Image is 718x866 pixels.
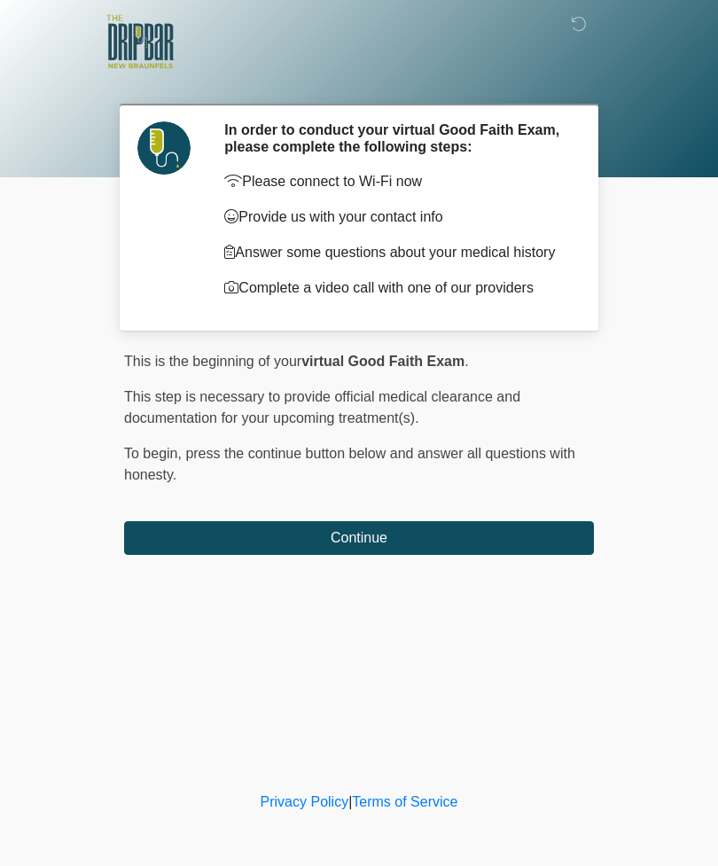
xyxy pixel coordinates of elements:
[224,121,567,155] h2: In order to conduct your virtual Good Faith Exam, please complete the following steps:
[348,794,352,809] a: |
[124,354,301,369] span: This is the beginning of your
[137,121,191,175] img: Agent Avatar
[301,354,464,369] strong: virtual Good Faith Exam
[124,446,185,461] span: To begin,
[124,389,520,425] span: This step is necessary to provide official medical clearance and documentation for your upcoming ...
[224,207,567,228] p: Provide us with your contact info
[464,354,468,369] span: .
[106,13,174,71] img: The DRIPBaR - New Braunfels Logo
[124,521,594,555] button: Continue
[224,277,567,299] p: Complete a video call with one of our providers
[224,242,567,263] p: Answer some questions about your medical history
[261,794,349,809] a: Privacy Policy
[124,446,575,482] span: press the continue button below and answer all questions with honesty.
[352,794,457,809] a: Terms of Service
[224,171,567,192] p: Please connect to Wi-Fi now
